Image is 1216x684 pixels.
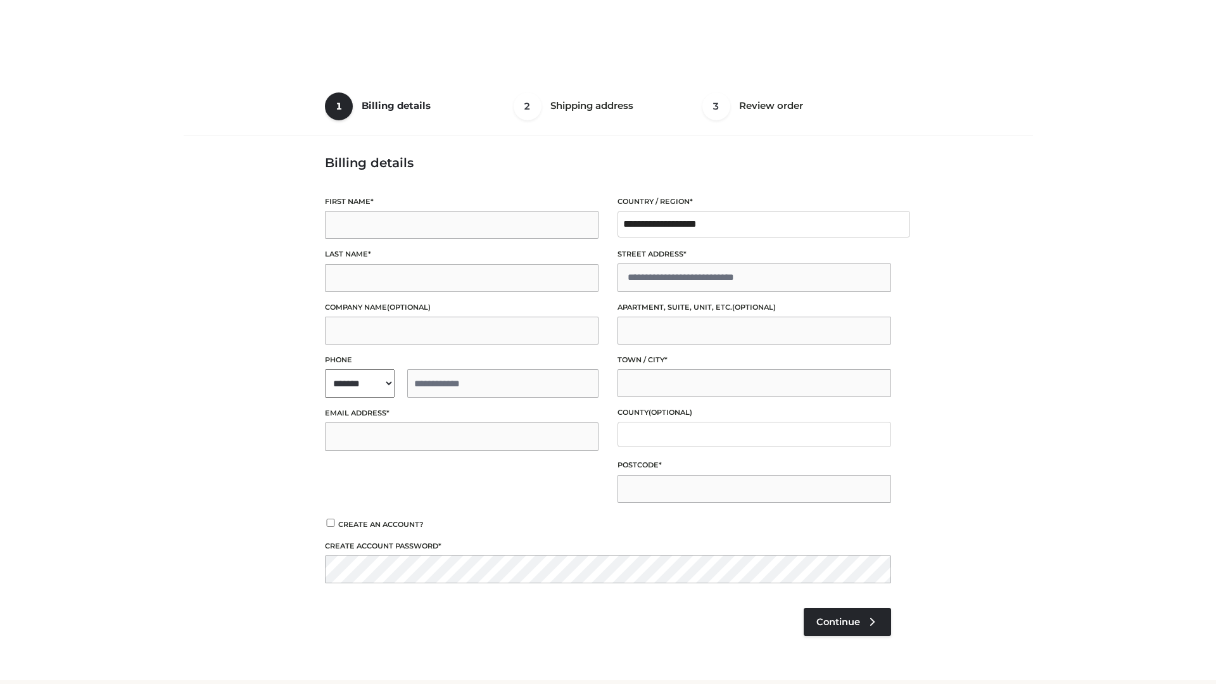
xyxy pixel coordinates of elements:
span: Shipping address [550,99,633,111]
span: Billing details [362,99,431,111]
label: Create account password [325,540,891,552]
label: Apartment, suite, unit, etc. [617,301,891,313]
label: First name [325,196,598,208]
span: (optional) [649,408,692,417]
label: Last name [325,248,598,260]
span: 2 [514,92,541,120]
a: Continue [804,608,891,636]
span: 1 [325,92,353,120]
span: Create an account? [338,520,424,529]
label: Postcode [617,459,891,471]
label: Company name [325,301,598,313]
input: Create an account? [325,519,336,527]
label: Email address [325,407,598,419]
label: Phone [325,354,598,366]
label: Town / City [617,354,891,366]
span: 3 [702,92,730,120]
label: County [617,407,891,419]
span: (optional) [387,303,431,312]
span: Review order [739,99,803,111]
span: Continue [816,616,860,628]
h3: Billing details [325,155,891,170]
label: Country / Region [617,196,891,208]
span: (optional) [732,303,776,312]
label: Street address [617,248,891,260]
